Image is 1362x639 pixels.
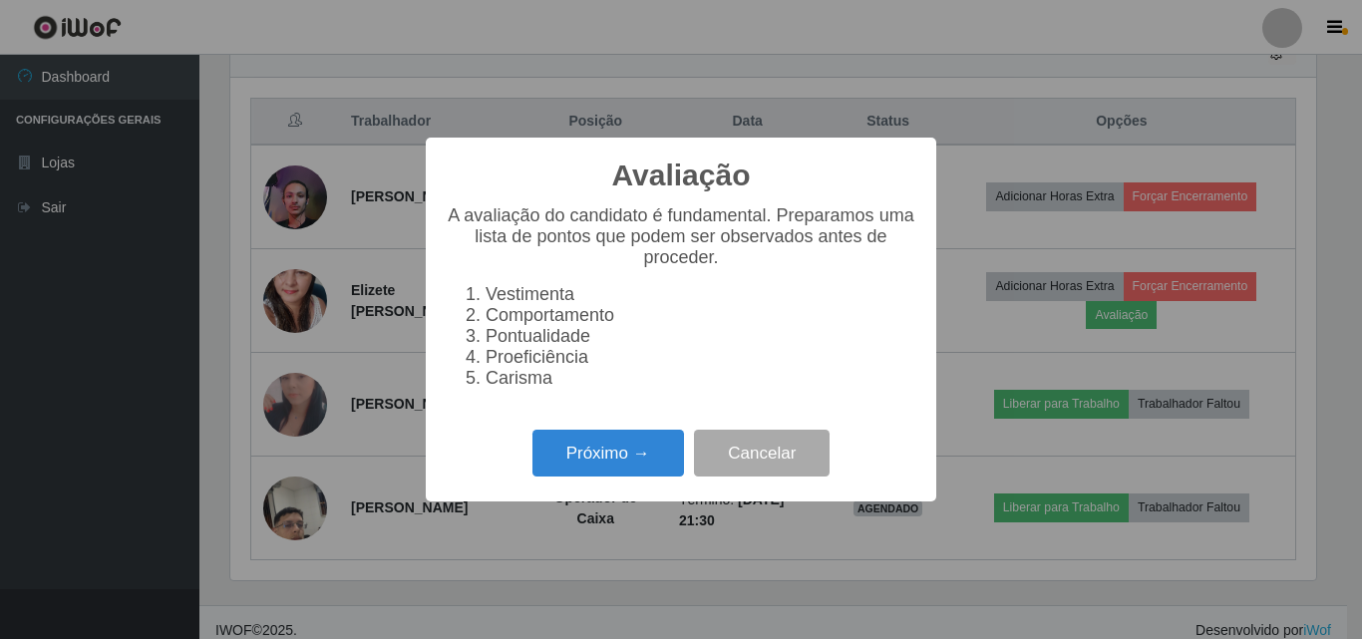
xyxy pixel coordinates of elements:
button: Próximo → [532,430,684,477]
li: Vestimenta [486,284,916,305]
h2: Avaliação [612,158,751,193]
li: Comportamento [486,305,916,326]
li: Pontualidade [486,326,916,347]
li: Proeficiência [486,347,916,368]
button: Cancelar [694,430,830,477]
p: A avaliação do candidato é fundamental. Preparamos uma lista de pontos que podem ser observados a... [446,205,916,268]
li: Carisma [486,368,916,389]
